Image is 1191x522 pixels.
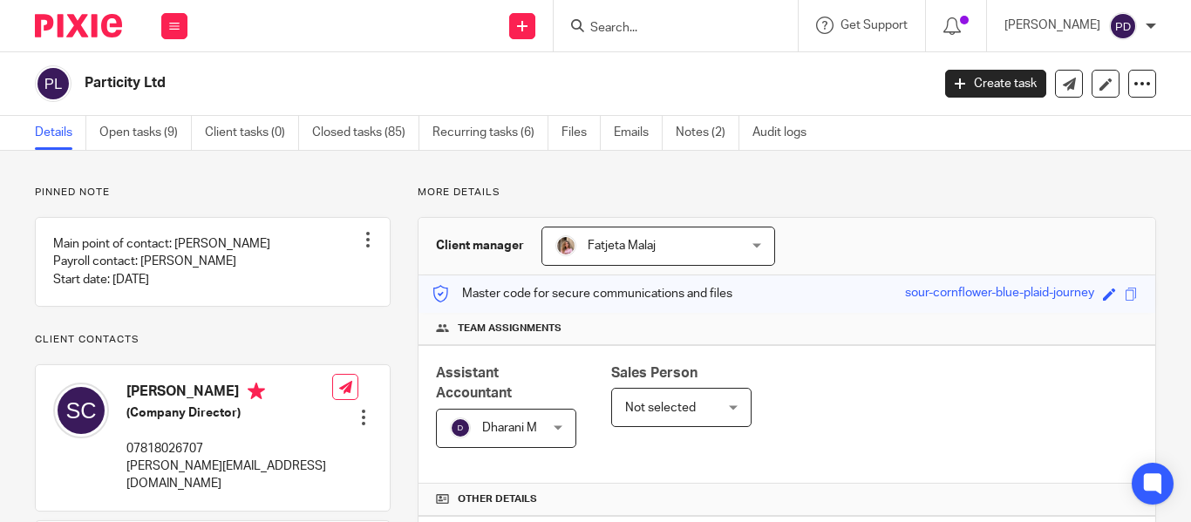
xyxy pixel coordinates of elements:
p: Client contacts [35,333,391,347]
a: Recurring tasks (6) [432,116,548,150]
p: More details [418,186,1156,200]
span: Assistant Accountant [436,366,512,400]
a: Emails [614,116,663,150]
img: svg%3E [1109,12,1137,40]
span: Other details [458,492,537,506]
p: Master code for secure communications and files [432,285,732,302]
a: Open tasks (9) [99,116,192,150]
a: Notes (2) [676,116,739,150]
span: Dharani M [482,422,537,434]
span: Fatjeta Malaj [588,240,656,252]
img: svg%3E [35,65,71,102]
p: 07818026707 [126,440,332,458]
h3: Client manager [436,237,524,254]
span: Not selected [625,402,696,414]
span: Sales Person [611,366,698,380]
i: Primary [248,383,265,400]
h5: (Company Director) [126,404,332,422]
p: [PERSON_NAME][EMAIL_ADDRESS][DOMAIN_NAME] [126,458,332,493]
a: Audit logs [752,116,820,150]
div: sour-cornflower-blue-plaid-journey [905,284,1094,304]
a: Create task [945,70,1046,98]
input: Search [589,21,745,37]
img: MicrosoftTeams-image%20(5).png [555,235,576,256]
h4: [PERSON_NAME] [126,383,332,404]
a: Closed tasks (85) [312,116,419,150]
h2: Particity Ltd [85,74,752,92]
a: Details [35,116,86,150]
a: Files [561,116,601,150]
span: Get Support [841,19,908,31]
a: Client tasks (0) [205,116,299,150]
p: Pinned note [35,186,391,200]
img: svg%3E [450,417,471,438]
img: svg%3E [53,383,109,438]
span: Team assignments [458,322,561,336]
p: [PERSON_NAME] [1004,17,1100,34]
img: Pixie [35,14,122,37]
